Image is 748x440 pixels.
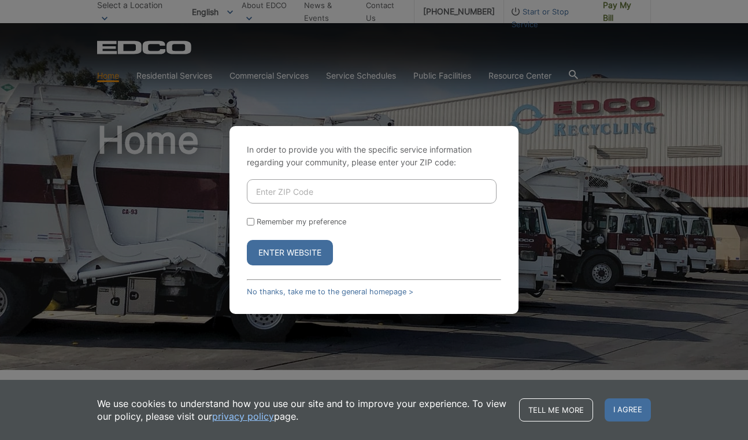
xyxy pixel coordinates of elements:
[97,397,508,423] p: We use cookies to understand how you use our site and to improve your experience. To view our pol...
[247,287,413,296] a: No thanks, take me to the general homepage >
[605,398,651,421] span: I agree
[247,240,333,265] button: Enter Website
[519,398,593,421] a: Tell me more
[247,143,501,169] p: In order to provide you with the specific service information regarding your community, please en...
[257,217,346,226] label: Remember my preference
[212,410,274,423] a: privacy policy
[247,179,497,204] input: Enter ZIP Code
